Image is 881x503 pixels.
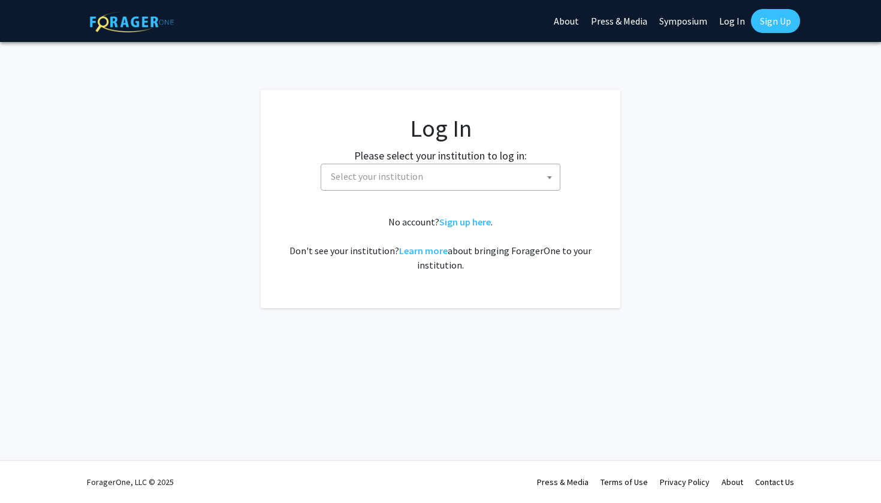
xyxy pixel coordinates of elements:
[326,164,560,189] span: Select your institution
[285,114,596,143] h1: Log In
[331,170,423,182] span: Select your institution
[755,477,794,487] a: Contact Us
[722,477,743,487] a: About
[90,11,174,32] img: ForagerOne Logo
[537,477,589,487] a: Press & Media
[399,245,448,257] a: Learn more about bringing ForagerOne to your institution
[439,216,491,228] a: Sign up here
[285,215,596,272] div: No account? . Don't see your institution? about bringing ForagerOne to your institution.
[601,477,648,487] a: Terms of Use
[321,164,560,191] span: Select your institution
[751,9,800,33] a: Sign Up
[354,147,527,164] label: Please select your institution to log in:
[660,477,710,487] a: Privacy Policy
[87,461,174,503] div: ForagerOne, LLC © 2025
